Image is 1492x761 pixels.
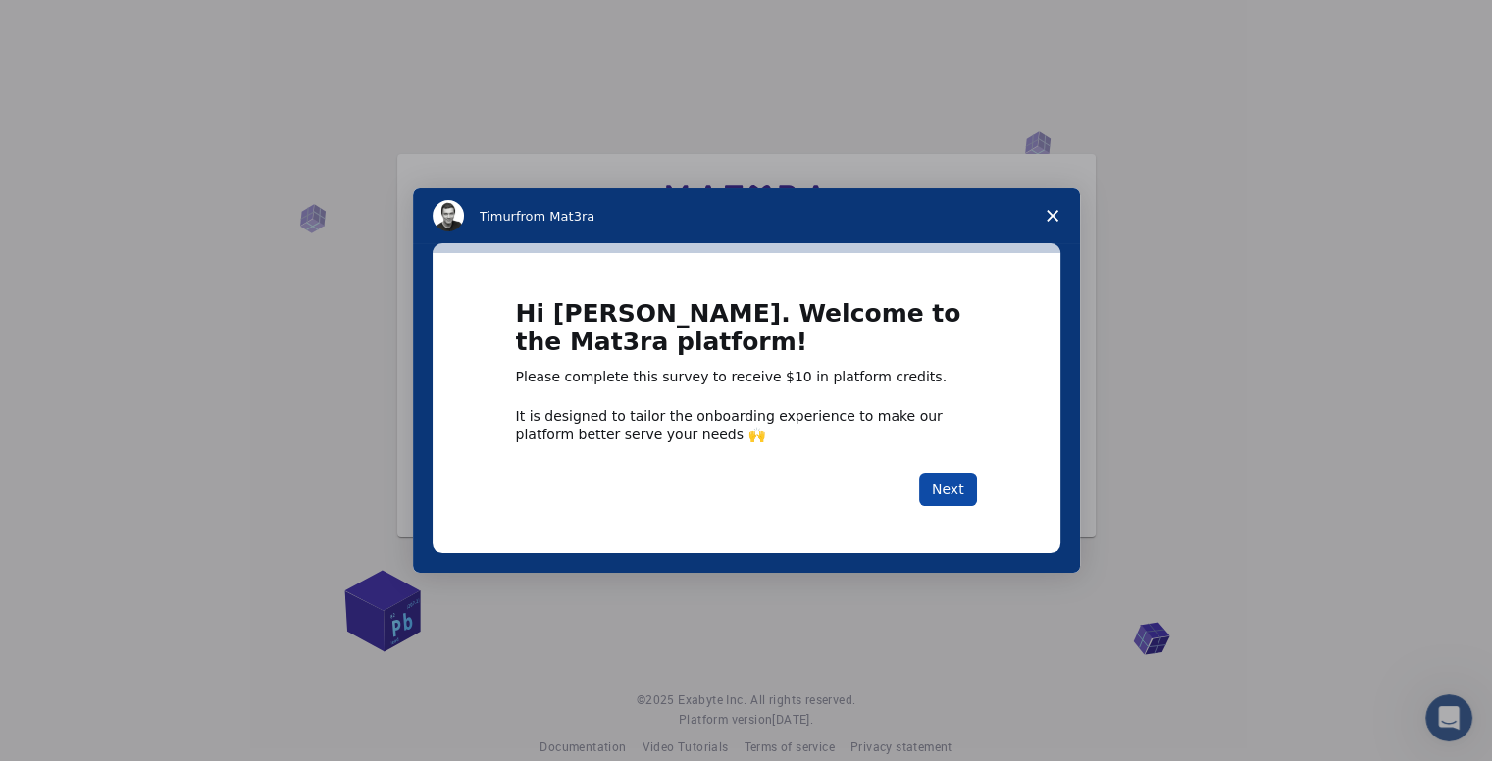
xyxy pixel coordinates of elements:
[919,473,977,506] button: Next
[433,200,464,231] img: Profile image for Timur
[516,368,977,387] div: Please complete this survey to receive $10 in platform credits.
[516,407,977,442] div: It is designed to tailor the onboarding experience to make our platform better serve your needs 🙌
[1025,188,1080,243] span: Close survey
[516,209,594,224] span: from Mat3ra
[480,209,516,224] span: Timur
[516,300,977,368] h1: Hi [PERSON_NAME]. Welcome to the Mat3ra platform!
[34,14,129,31] span: Támogatás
